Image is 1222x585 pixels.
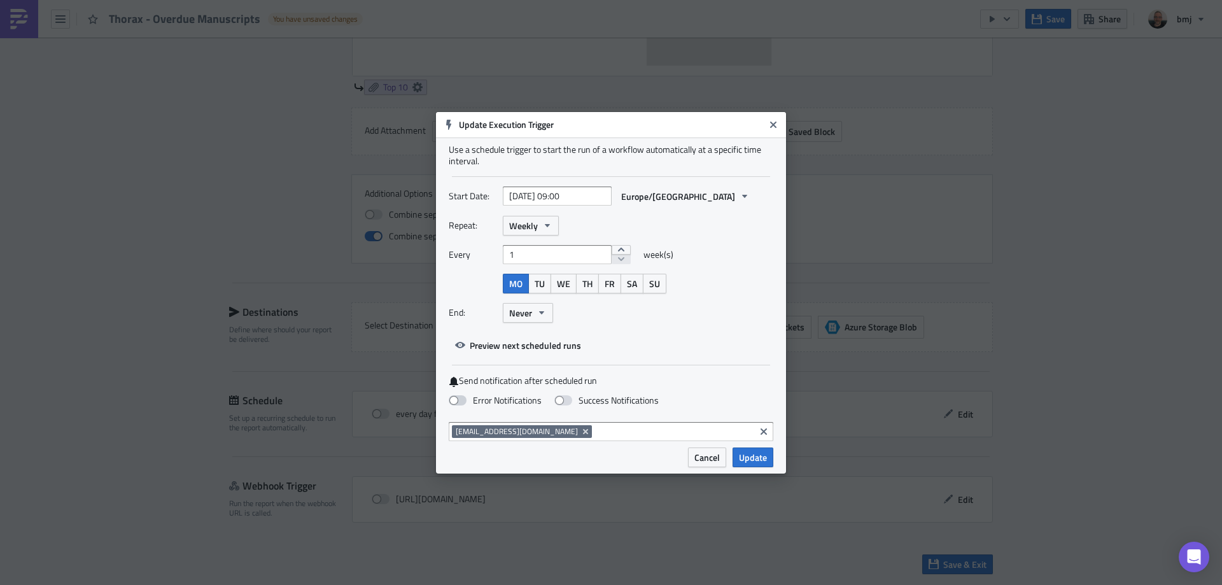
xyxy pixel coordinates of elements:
[449,375,773,387] label: Send notification after scheduled run
[694,451,720,464] span: Cancel
[470,339,581,352] span: Preview next scheduled runs
[557,277,570,290] span: WE
[551,274,577,293] button: WE
[449,303,496,322] label: End:
[449,335,587,355] button: Preview next scheduled runs
[576,274,599,293] button: TH
[643,274,666,293] button: SU
[733,448,773,467] button: Update
[449,216,496,235] label: Repeat:
[509,306,532,320] span: Never
[503,303,553,323] button: Never
[643,245,673,264] span: week(s)
[580,425,592,438] button: Remove Tag
[503,274,529,293] button: MO
[459,119,764,130] h6: Update Execution Trigger
[615,187,756,206] button: Europe/[GEOGRAPHIC_DATA]
[456,426,578,437] span: [EMAIL_ADDRESS][DOMAIN_NAME]
[554,395,659,406] label: Success Notifications
[739,451,767,464] span: Update
[621,190,735,203] span: Europe/[GEOGRAPHIC_DATA]
[764,115,783,134] button: Close
[509,277,523,290] span: MO
[509,219,538,232] span: Weekly
[449,187,496,206] label: Start Date:
[612,245,631,255] button: increment
[503,216,559,236] button: Weekly
[582,277,593,290] span: TH
[605,277,615,290] span: FR
[688,448,726,467] button: Cancel
[627,277,637,290] span: SA
[449,395,542,406] label: Error Notifications
[449,144,773,167] div: Use a schedule trigger to start the run of a workflow automatically at a specific time interval.
[503,187,612,206] input: YYYY-MM-DD HH:mm
[535,277,545,290] span: TU
[612,254,631,264] button: decrement
[528,274,551,293] button: TU
[1179,542,1209,572] div: Open Intercom Messenger
[649,277,660,290] span: SU
[449,245,496,264] label: Every
[621,274,643,293] button: SA
[598,274,621,293] button: FR
[756,424,771,439] button: Clear selected items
